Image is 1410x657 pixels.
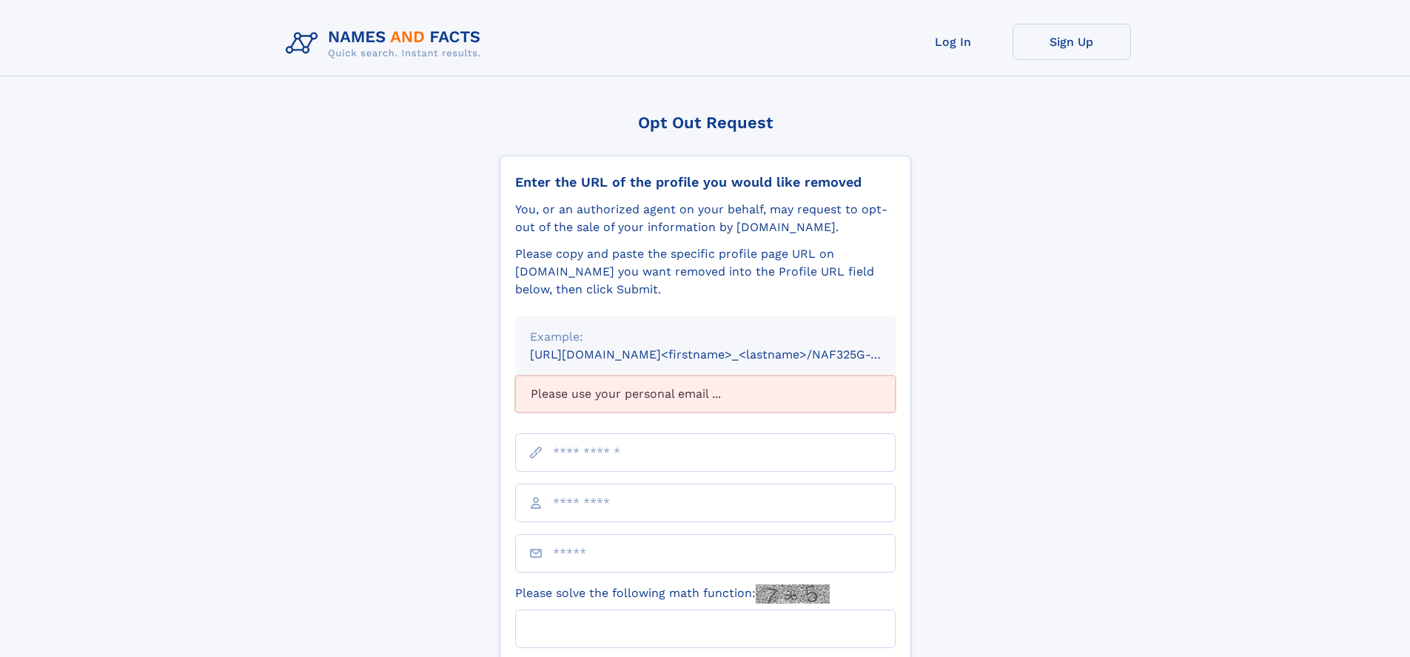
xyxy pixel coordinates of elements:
div: Please copy and paste the specific profile page URL on [DOMAIN_NAME] you want removed into the Pr... [515,245,896,299]
div: Enter the URL of the profile you would like removed [515,174,896,190]
div: Example: [530,328,881,346]
a: Log In [894,24,1013,60]
label: Please solve the following math function: [515,584,830,604]
div: You, or an authorized agent on your behalf, may request to opt-out of the sale of your informatio... [515,201,896,236]
div: Opt Out Request [500,113,911,132]
img: Logo Names and Facts [280,24,493,64]
small: [URL][DOMAIN_NAME]<firstname>_<lastname>/NAF325G-xxxxxxxx [530,347,924,361]
a: Sign Up [1013,24,1131,60]
div: Please use your personal email ... [515,376,896,413]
